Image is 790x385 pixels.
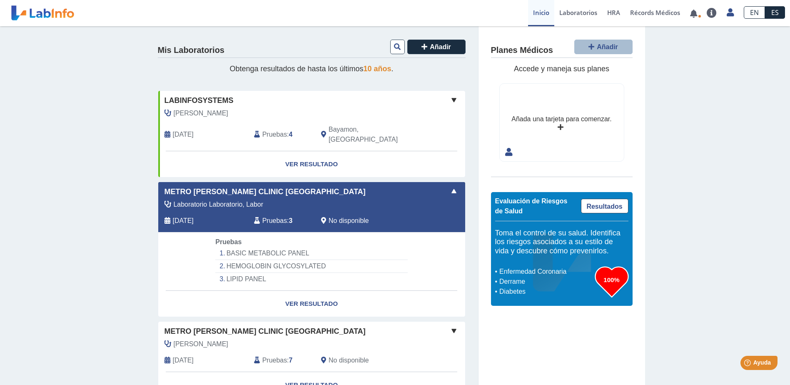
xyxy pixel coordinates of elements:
[164,186,366,197] span: Metro [PERSON_NAME] Clinic [GEOGRAPHIC_DATA]
[364,65,391,73] span: 10 años
[174,200,264,210] span: Laboratorio Laboratorio, Labor
[716,352,781,376] iframe: Help widget launcher
[497,287,595,297] li: Diabetes
[174,339,228,349] span: Perez Berdeguer, Carlos
[248,216,315,226] div: :
[744,6,765,19] a: EN
[262,355,287,365] span: Pruebas
[430,43,451,50] span: Añadir
[574,40,633,54] button: Añadir
[262,130,287,140] span: Pruebas
[248,125,315,145] div: :
[514,65,609,73] span: Accede y maneja sus planes
[248,355,315,365] div: :
[289,217,293,224] b: 3
[173,216,194,226] span: 2025-08-08
[164,95,234,106] span: Labinfosystems
[158,45,224,55] h4: Mis Laboratorios
[491,45,553,55] h4: Planes Médicos
[215,260,407,273] li: HEMOGLOBIN GLYCOSYLATED
[329,355,369,365] span: No disponible
[215,238,242,245] span: Pruebas
[215,247,407,260] li: BASIC METABOLIC PANEL
[173,355,194,365] span: 2025-04-10
[158,291,465,317] a: Ver Resultado
[215,273,407,285] li: LIPID PANEL
[229,65,393,73] span: Obtenga resultados de hasta los últimos .
[497,267,595,277] li: Enfermedad Coronaria
[595,275,628,285] h3: 100%
[173,130,194,140] span: 2020-07-15
[495,197,568,215] span: Evaluación de Riesgos de Salud
[329,216,369,226] span: No disponible
[289,131,293,138] b: 4
[329,125,421,145] span: Bayamon, PR
[407,40,466,54] button: Añadir
[174,108,228,118] span: Perez Berdeguer, Carlos
[765,6,785,19] a: ES
[289,357,293,364] b: 7
[607,8,620,17] span: HRA
[262,216,287,226] span: Pruebas
[164,326,366,337] span: Metro [PERSON_NAME] Clinic [GEOGRAPHIC_DATA]
[581,199,628,213] a: Resultados
[158,151,465,177] a: Ver Resultado
[511,114,611,124] div: Añada una tarjeta para comenzar.
[597,43,618,50] span: Añadir
[497,277,595,287] li: Derrame
[495,229,628,256] h5: Toma el control de su salud. Identifica los riesgos asociados a su estilo de vida y descubre cómo...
